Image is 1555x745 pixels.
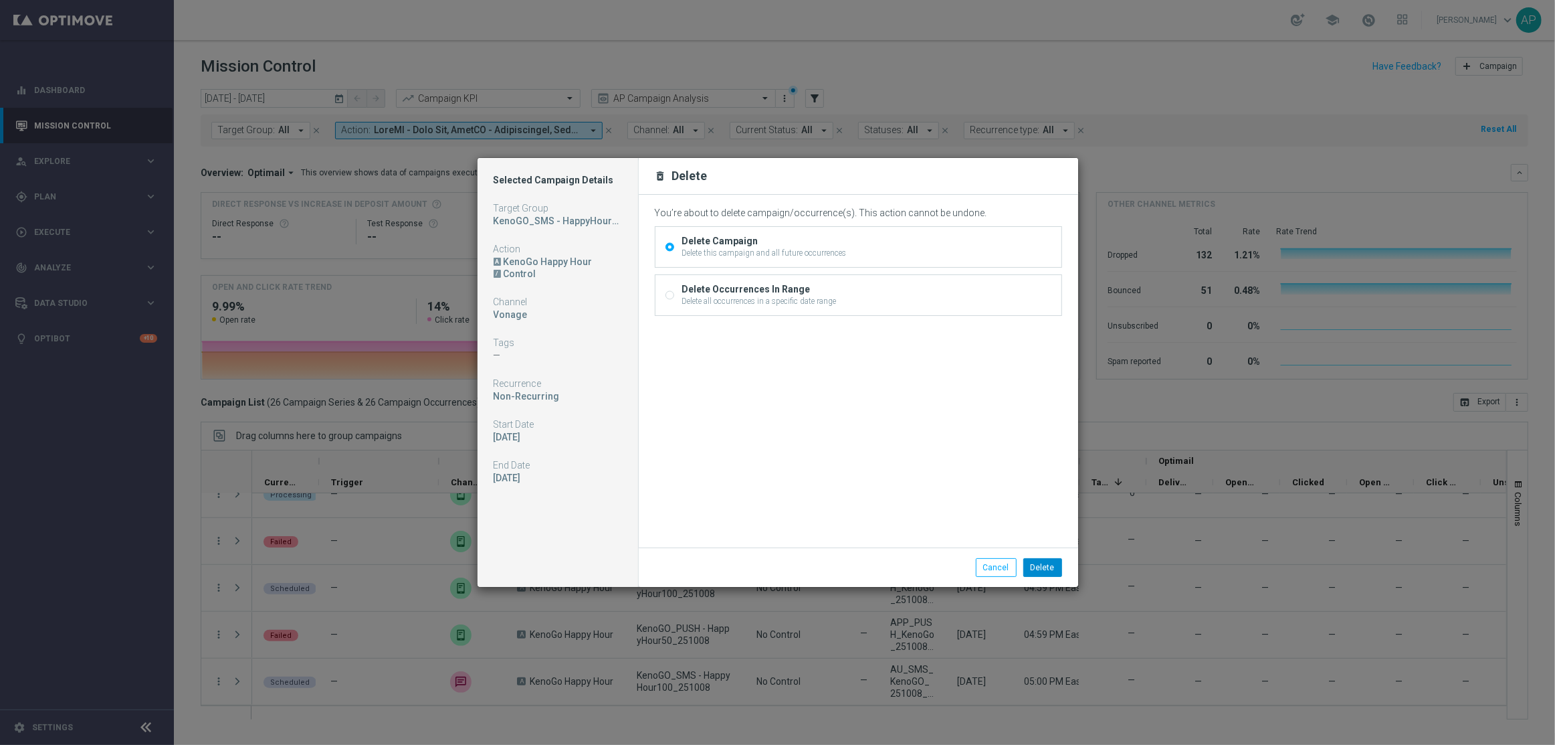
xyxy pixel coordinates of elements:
div: 08 Oct 2025, Wednesday [494,472,622,484]
div: KenoGo Happy Hour [494,256,622,268]
div: DN [494,268,622,280]
div: Non-Recurring [494,390,622,402]
div: Tags [494,337,622,349]
button: Delete [1023,558,1062,577]
div: A [494,258,502,266]
div: Control [503,268,621,280]
div: Start Date [494,418,622,430]
div: KenoGo Happy Hour [503,256,621,268]
div: Target Group [494,202,622,214]
div: Recurrence [494,378,622,390]
div: You’re about to delete campaign/occurrence(s). This action cannot be undone. [655,208,1062,219]
h2: Delete [672,168,708,184]
h1: Selected Campaign Details [494,174,622,186]
div: — [494,349,622,361]
div: Delete Campaign [682,235,847,247]
div: Delete all occurrences in a specific date range [682,295,837,307]
div: 08 Oct 2025, Wednesday [494,431,622,443]
div: Delete Occurrences In Range [682,283,837,295]
div: Action [494,243,622,255]
div: Channel [494,296,622,308]
div: Delete this campaign and all future occurrences [682,247,847,259]
div: End Date [494,459,622,471]
button: Cancel [976,558,1017,577]
div: KenoGO_SMS - HappyHour100_251008 [494,215,622,227]
div: / [494,270,502,278]
div: Vonage [494,309,622,321]
i: delete_forever [655,170,667,182]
